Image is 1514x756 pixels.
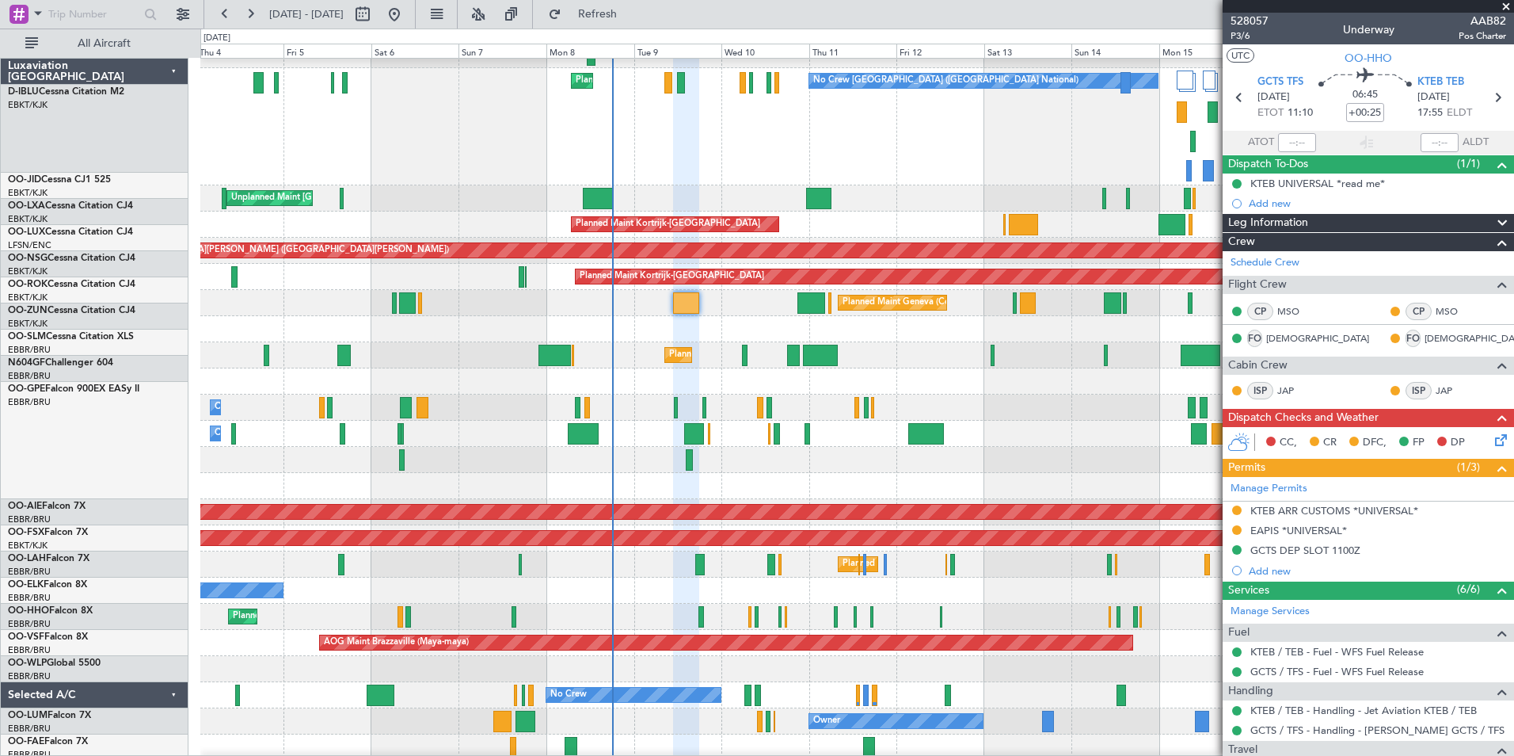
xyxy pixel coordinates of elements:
span: Refresh [565,9,631,20]
span: ATOT [1248,135,1274,151]
span: OO-GPE [8,384,45,394]
a: OO-LUMFalcon 7X [8,711,91,720]
span: Leg Information [1228,214,1308,232]
div: KTEB UNIVERSAL *read me* [1250,177,1385,190]
div: Underway [1343,21,1394,38]
span: (1/1) [1457,155,1480,172]
div: Planned Maint [GEOGRAPHIC_DATA] ([GEOGRAPHIC_DATA]) [843,552,1092,576]
a: Manage Permits [1231,481,1307,497]
button: Refresh [541,2,636,27]
a: KTEB / TEB - Handling - Jet Aviation KTEB / TEB [1250,704,1477,717]
a: MSO [1277,304,1313,319]
input: Trip Number [48,2,139,26]
a: JAP [1436,384,1471,398]
span: OO-ZUN [8,306,48,315]
a: N604GFChallenger 604 [8,358,113,368]
div: Mon 15 [1159,44,1247,58]
div: AOG Maint Brazzaville (Maya-maya) [324,631,469,655]
a: KTEB / TEB - Fuel - WFS Fuel Release [1250,645,1424,659]
div: Planned Maint Kortrijk-[GEOGRAPHIC_DATA] [576,212,760,236]
span: OO-SLM [8,332,46,342]
div: FO [1406,330,1421,347]
span: OO-LUX [8,227,45,237]
a: EBKT/KJK [8,318,48,330]
span: [DATE] [1417,90,1450,105]
span: OO-FSX [8,528,44,537]
span: 528057 [1231,13,1269,29]
div: EAPIS *UNIVERSAL* [1250,524,1347,537]
span: Services [1228,582,1269,600]
span: OO-LAH [8,554,46,563]
div: Fri 12 [896,44,984,58]
a: OO-SLMCessna Citation XLS [8,332,134,342]
span: DFC, [1363,435,1387,451]
div: Add new [1249,197,1506,210]
span: Flight Crew [1228,276,1287,294]
div: Unplanned Maint [GEOGRAPHIC_DATA] ([GEOGRAPHIC_DATA] National) [231,186,529,210]
div: Fri 5 [283,44,371,58]
a: GCTS / TFS - Fuel - WFS Fuel Release [1250,665,1424,678]
span: GCTS TFS [1257,74,1303,90]
a: OO-ELKFalcon 8X [8,580,87,590]
span: OO-WLP [8,659,47,668]
a: EBBR/BRU [8,644,51,656]
span: OO-HHO [8,606,49,616]
a: EBKT/KJK [8,99,48,111]
a: OO-ZUNCessna Citation CJ4 [8,306,135,315]
span: (1/3) [1457,459,1480,475]
span: P3/6 [1231,29,1269,43]
a: [DEMOGRAPHIC_DATA] [1266,331,1369,346]
a: OO-FAEFalcon 7X [8,737,88,746]
div: Planned Maint Kortrijk-[GEOGRAPHIC_DATA] [580,265,764,288]
a: EBBR/BRU [8,370,51,382]
span: 06:45 [1352,87,1378,103]
div: FO [1247,330,1262,347]
div: Owner Melsbroek Air Base [215,422,322,445]
span: (6/6) [1457,581,1480,598]
div: Planned Maint Geneva (Cointrin) [843,291,973,315]
a: EBBR/BRU [8,396,51,408]
a: EBBR/BRU [8,566,51,578]
span: OO-LUM [8,711,48,720]
a: OO-LAHFalcon 7X [8,554,89,563]
span: [DATE] - [DATE] [269,7,344,21]
a: Manage Services [1231,604,1310,620]
a: OO-HHOFalcon 8X [8,606,93,616]
div: No Crew [GEOGRAPHIC_DATA] ([GEOGRAPHIC_DATA] National) [813,69,1078,93]
div: Thu 4 [196,44,284,58]
a: EBKT/KJK [8,292,48,304]
div: Sun 14 [1071,44,1159,58]
span: ELDT [1447,105,1472,121]
div: [DATE] [204,32,230,45]
span: All Aircraft [41,38,167,49]
span: OO-AIE [8,502,42,511]
div: KTEB ARR CUSTOMS *UNIVERSAL* [1250,504,1418,517]
a: OO-NSGCessna Citation CJ4 [8,254,135,263]
div: Sun 7 [458,44,546,58]
span: DP [1451,435,1465,451]
span: Fuel [1228,624,1250,642]
span: 11:10 [1288,105,1313,121]
span: [DATE] [1257,90,1290,105]
span: Dispatch To-Dos [1228,155,1308,174]
a: EBBR/BRU [8,592,51,604]
div: No Crew [550,683,587,707]
a: OO-VSFFalcon 8X [8,632,88,642]
span: D-IBLU [8,87,39,97]
div: ISP [1406,382,1432,399]
span: OO-FAE [8,737,44,746]
span: OO-LXA [8,201,45,211]
a: OO-JIDCessna CJ1 525 [8,175,111,185]
span: 17:55 [1417,105,1443,121]
span: CC, [1280,435,1297,451]
span: Handling [1228,682,1273,701]
button: UTC [1227,48,1254,63]
a: EBBR/BRU [8,344,51,356]
div: Add new [1249,564,1506,578]
a: EBKT/KJK [8,187,48,199]
a: EBBR/BRU [8,514,51,525]
span: Permits [1228,459,1265,477]
span: ETOT [1257,105,1284,121]
span: CR [1323,435,1337,451]
span: FP [1413,435,1425,451]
